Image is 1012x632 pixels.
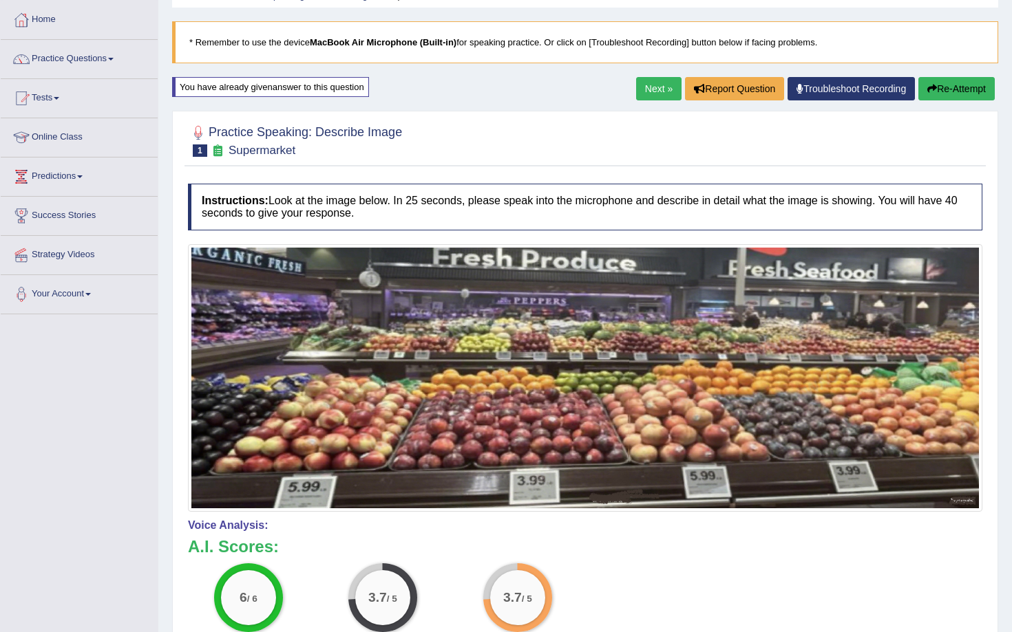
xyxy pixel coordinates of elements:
big: 6 [240,590,247,605]
h4: Voice Analysis: [188,519,982,532]
a: Success Stories [1,197,158,231]
h4: Look at the image below. In 25 seconds, please speak into the microphone and describe in detail w... [188,184,982,230]
button: Re-Attempt [918,77,995,100]
a: Your Account [1,275,158,309]
h2: Practice Speaking: Describe Image [188,122,402,157]
small: / 5 [387,593,397,604]
small: / 5 [522,593,532,604]
a: Strategy Videos [1,236,158,270]
big: 3.7 [369,590,388,605]
a: Troubleshoot Recording [788,77,915,100]
a: Online Class [1,118,158,153]
b: Instructions: [202,195,268,206]
big: 3.7 [503,590,522,605]
div: You have already given answer to this question [172,77,369,97]
small: / 6 [247,593,257,604]
small: Exam occurring question [211,144,225,157]
a: Home [1,1,158,35]
a: Next » [636,77,682,100]
small: Supermarket [229,144,295,157]
a: Predictions [1,157,158,192]
a: Practice Questions [1,40,158,74]
button: Report Question [685,77,784,100]
blockquote: * Remember to use the device for speaking practice. Or click on [Troubleshoot Recording] button b... [172,21,998,63]
b: A.I. Scores: [188,537,279,556]
b: MacBook Air Microphone (Built-in) [310,37,456,47]
span: 1 [193,144,207,157]
a: Tests [1,79,158,113]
